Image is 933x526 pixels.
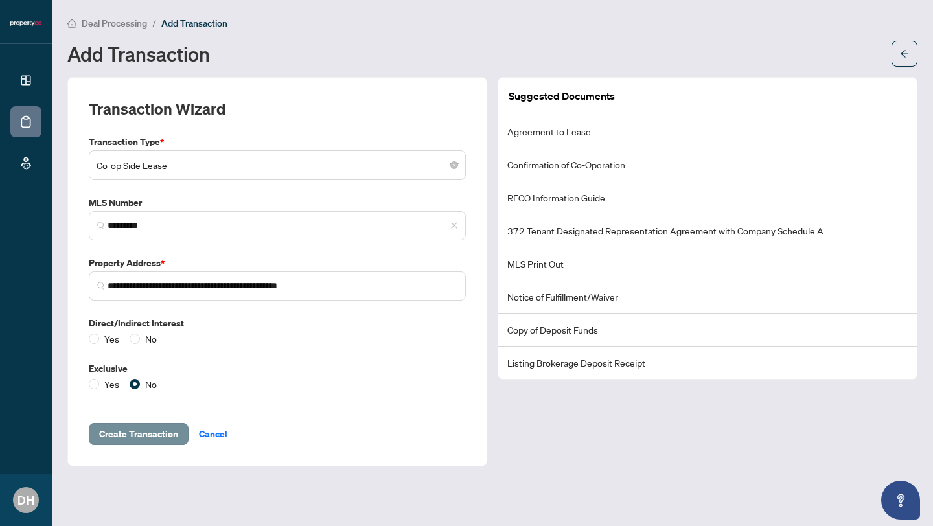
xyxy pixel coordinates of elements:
[89,256,466,270] label: Property Address
[99,332,124,346] span: Yes
[140,332,162,346] span: No
[900,49,909,58] span: arrow-left
[509,88,615,104] article: Suggested Documents
[97,153,458,177] span: Co-op Side Lease
[140,377,162,391] span: No
[498,148,917,181] li: Confirmation of Co-Operation
[199,424,227,444] span: Cancel
[498,347,917,379] li: Listing Brokerage Deposit Receipt
[99,424,178,444] span: Create Transaction
[97,282,105,290] img: search_icon
[498,214,917,247] li: 372 Tenant Designated Representation Agreement with Company Schedule A
[450,222,458,229] span: close
[89,98,225,119] h2: Transaction Wizard
[881,481,920,520] button: Open asap
[152,16,156,30] li: /
[10,19,41,27] img: logo
[89,135,466,149] label: Transaction Type
[498,314,917,347] li: Copy of Deposit Funds
[89,196,466,210] label: MLS Number
[450,161,458,169] span: close-circle
[161,17,227,29] span: Add Transaction
[498,280,917,314] li: Notice of Fulfillment/Waiver
[17,491,34,509] span: DH
[99,377,124,391] span: Yes
[498,181,917,214] li: RECO Information Guide
[97,222,105,229] img: search_icon
[82,17,147,29] span: Deal Processing
[89,316,466,330] label: Direct/Indirect Interest
[189,423,238,445] button: Cancel
[67,43,210,64] h1: Add Transaction
[67,19,76,28] span: home
[89,361,466,376] label: Exclusive
[498,247,917,280] li: MLS Print Out
[89,423,189,445] button: Create Transaction
[498,115,917,148] li: Agreement to Lease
